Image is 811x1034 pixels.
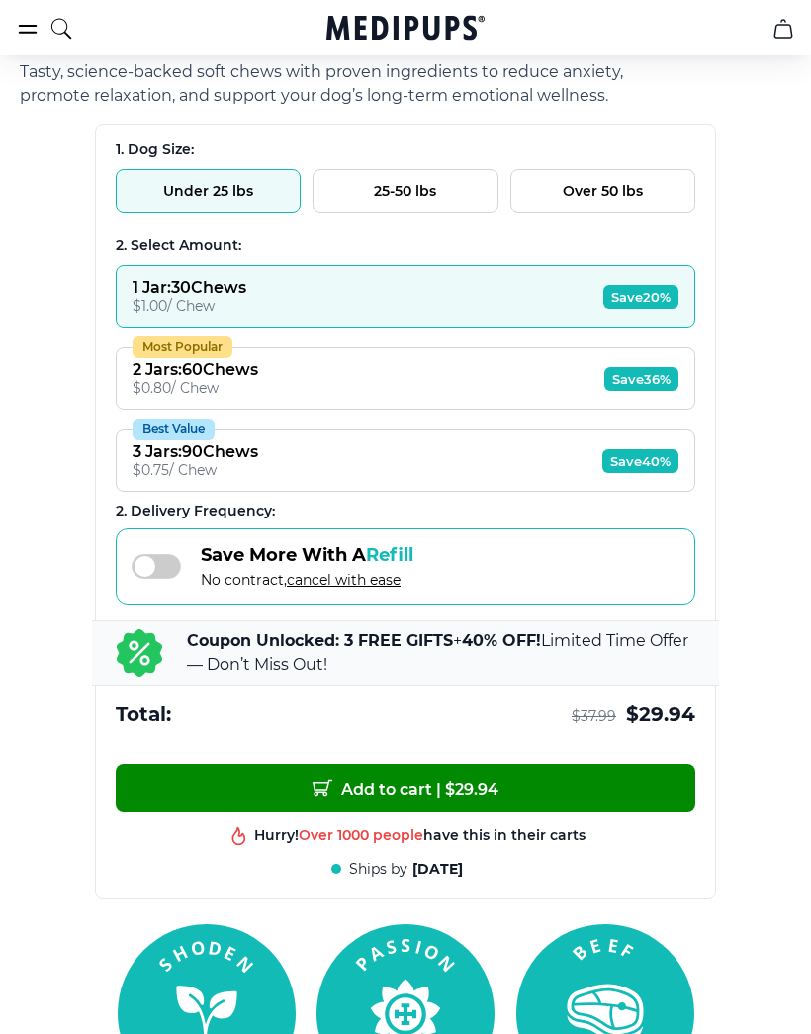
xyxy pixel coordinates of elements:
span: Add to cart | $ 29.94 [313,779,498,799]
div: 1 Jar : 30 Chews [133,279,246,298]
b: Coupon Unlocked: 3 FREE GIFTS [187,632,453,651]
div: $ 0.80 / Chew [133,380,258,398]
div: Most Popular [133,337,232,359]
span: $ 37.99 [572,708,616,727]
button: Under 25 lbs [116,170,301,214]
button: burger-menu [16,17,40,41]
div: Hurry! have this in their carts [254,827,586,846]
span: 2 . Delivery Frequency: [116,503,275,520]
button: Most Popular2 Jars:60Chews$0.80/ ChewSave36% [116,348,695,411]
span: Save 20% [603,286,678,310]
span: No contract, [201,572,413,590]
b: 40% OFF! [462,632,541,651]
div: 2 Jars : 60 Chews [133,361,258,380]
button: Add to cart | $29.94 [116,765,695,813]
span: Save More With A [201,545,413,567]
a: Medipups [326,13,485,47]
span: Save 36% [604,368,678,392]
button: Best Value3 Jars:90Chews$0.75/ ChewSave40% [116,430,695,493]
div: 1. Dog Size: [116,141,695,160]
button: 25-50 lbs [313,170,497,214]
button: search [49,4,73,53]
span: Tasty, science-backed soft chews with proven ingredients to reduce anxiety, [20,63,623,82]
div: $ 1.00 / Chew [133,298,246,316]
span: Ships by [349,861,407,880]
div: $ 0.75 / Chew [133,462,258,480]
div: Best Value [133,420,215,441]
span: Over 1000 people [299,827,423,845]
span: [DATE] [412,861,463,880]
button: Over 50 lbs [510,170,695,214]
p: + Limited Time Offer — Don’t Miss Out! [187,630,695,678]
button: cart [760,5,807,52]
span: Refill [366,545,413,567]
div: 3 Jars : 90 Chews [133,443,258,462]
span: promote relaxation, and support your dog’s long-term emotional wellness. [20,87,608,106]
span: $ 29.94 [626,703,695,729]
span: cancel with ease [287,572,401,590]
span: Total: [116,703,171,729]
span: Save 40% [602,450,678,474]
div: 2. Select Amount: [116,237,695,256]
button: 1 Jar:30Chews$1.00/ ChewSave20% [116,266,695,329]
